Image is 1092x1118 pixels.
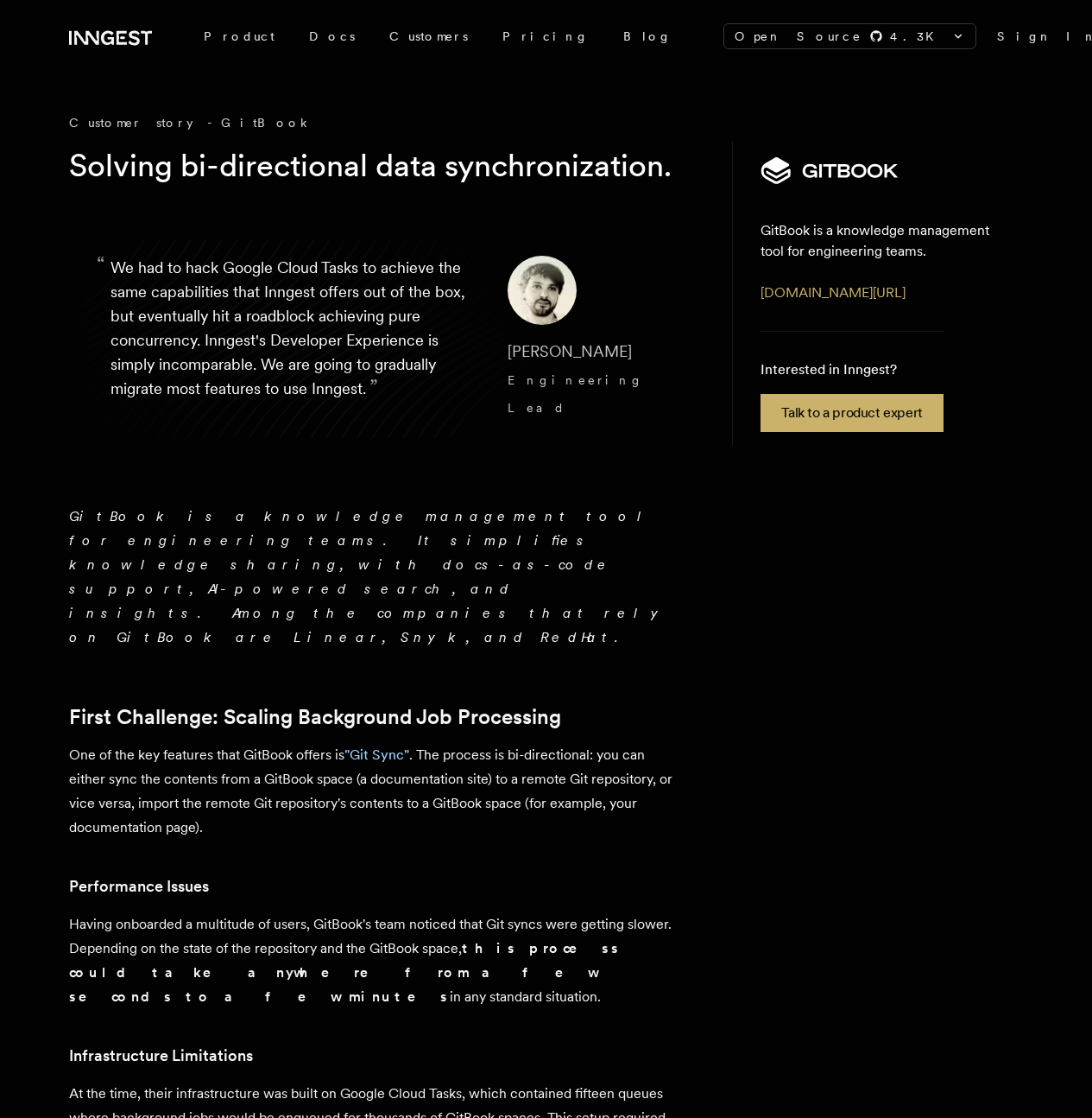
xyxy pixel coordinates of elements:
[69,114,704,131] div: Customer story - GitBook
[508,373,644,415] span: Engineering Lead
[97,259,105,270] span: “
[69,1044,253,1068] a: Infrastructure Limitations
[69,743,673,840] p: One of the key features that GitBook offers is . The process is bi-directional: you can either sy...
[735,28,862,45] span: Open Source
[485,21,606,52] a: Pricing
[69,705,561,729] a: First Challenge: Scaling Background Job Processing
[508,342,632,360] span: [PERSON_NAME]
[69,940,621,1005] strong: this process could take anywhere from a few seconds to a few minutes
[69,145,677,187] h1: Solving bi-directional data synchronization.
[372,21,485,52] a: Customers
[761,359,943,380] p: Interested in Inngest?
[69,874,209,899] a: Performance Issues
[344,746,409,763] a: "Git Sync"
[369,374,378,399] span: ”
[761,156,899,186] img: GitBook's logo
[186,21,292,52] div: Product
[69,912,673,1009] p: Having onboarded a multitude of users, GitBook's team noticed that Git syncs were getting slower....
[890,28,944,45] span: 4.3 K
[508,256,577,325] img: Image of Johan Preynat
[761,394,943,432] a: Talk to a product expert
[761,284,906,301] a: [DOMAIN_NAME][URL]
[110,256,480,422] p: We had to hack Google Cloud Tasks to achieve the same capabilities that Inngest offers out of the...
[292,21,372,52] a: Docs
[69,508,671,645] em: GitBook is a knowledge management tool for engineering teams. It simplifies knowledge sharing, wi...
[761,220,995,262] p: GitBook is a knowledge management tool for engineering teams.
[606,21,689,52] a: Blog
